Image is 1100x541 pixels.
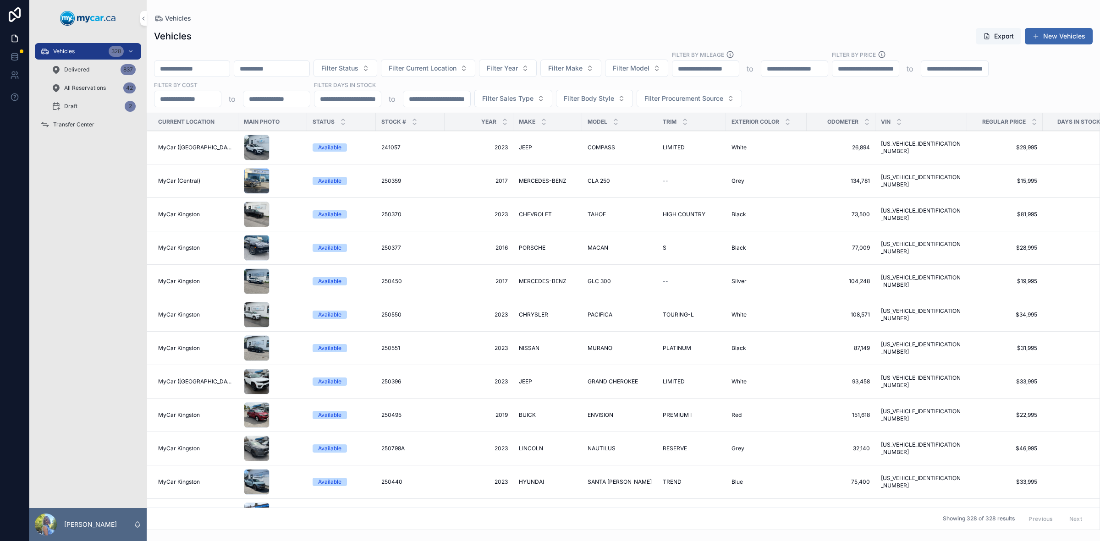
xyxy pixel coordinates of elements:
[564,94,614,103] span: Filter Body Style
[318,143,341,152] div: Available
[881,374,962,389] a: [US_VEHICLE_IDENTIFICATION_NUMBER]
[731,244,746,251] span: Black
[519,211,577,218] a: CHEVROLET
[973,278,1037,285] span: $19,995
[519,177,577,185] a: MERCEDES-BENZ
[588,344,652,352] a: MURANO
[672,50,724,59] label: Filter By Mileage
[321,64,358,73] span: Filter Status
[158,144,233,151] a: MyCar ([GEOGRAPHIC_DATA])
[663,177,668,185] span: --
[663,378,720,385] a: LIMITED
[158,445,233,452] a: MyCar Kingston
[663,344,691,352] span: PLATINUM
[812,344,870,352] a: 87,149
[314,81,376,89] label: Filter Days In Stock
[973,211,1037,218] a: $81,995
[1025,28,1093,44] button: New Vehicles
[588,177,652,185] a: CLA 250
[519,144,532,151] span: JEEP
[588,411,613,419] span: ENVISION
[812,144,870,151] span: 26,894
[588,344,612,352] span: MURANO
[109,46,124,57] div: 328
[644,94,723,103] span: Filter Procurement Source
[381,144,439,151] a: 241057
[540,60,601,77] button: Select Button
[812,445,870,452] span: 32,140
[973,311,1037,318] span: $34,995
[663,411,720,419] a: PREMIUM I
[381,177,439,185] a: 250359
[450,478,508,486] a: 2023
[450,445,508,452] a: 2023
[381,211,439,218] a: 250370
[588,478,652,486] a: SANTA [PERSON_NAME]
[64,103,77,110] span: Draft
[881,240,962,255] a: [US_VEHICLE_IDENTIFICATION_NUMBER]
[450,344,508,352] a: 2023
[812,378,870,385] a: 93,458
[313,210,370,219] a: Available
[450,211,508,218] a: 2023
[165,14,191,23] span: Vehicles
[158,211,200,218] span: MyCar Kingston
[381,177,401,185] span: 250359
[812,478,870,486] a: 75,400
[519,144,577,151] a: JEEP
[731,311,747,318] span: White
[731,144,747,151] span: White
[35,43,141,60] a: Vehicles328
[812,177,870,185] a: 134,781
[731,445,744,452] span: Grey
[881,140,962,155] span: [US_VEHICLE_IDENTIFICATION_NUMBER]
[881,174,962,188] a: [US_VEHICLE_IDENTIFICATION_NUMBER]
[158,344,200,352] span: MyCar Kingston
[158,378,233,385] a: MyCar ([GEOGRAPHIC_DATA])
[588,211,606,218] span: TAHOE
[450,144,508,151] span: 2023
[450,411,508,419] a: 2019
[881,274,962,289] a: [US_VEHICLE_IDENTIFICATION_NUMBER]
[389,64,456,73] span: Filter Current Location
[588,378,638,385] span: GRAND CHEROKEE
[450,177,508,185] span: 2017
[812,211,870,218] a: 73,500
[731,278,801,285] a: Silver
[881,307,962,322] span: [US_VEHICLE_IDENTIFICATION_NUMBER]
[313,377,370,386] a: Available
[381,378,439,385] a: 250396
[318,444,341,453] div: Available
[588,445,616,452] span: NAUTILUS
[973,177,1037,185] a: $15,995
[519,278,566,285] span: MERCEDES-BENZ
[663,378,685,385] span: LIMITED
[973,378,1037,385] span: $33,995
[663,244,666,251] span: S
[482,94,533,103] span: Filter Sales Type
[318,177,341,185] div: Available
[519,311,548,318] span: CHRYSLER
[881,408,962,422] a: [US_VEHICLE_IDENTIFICATION_NUMBER]
[519,344,539,352] span: NISSAN
[881,341,962,355] a: [US_VEHICLE_IDENTIFICATION_NUMBER]
[381,378,401,385] span: 250396
[588,278,611,285] span: GLC 300
[812,411,870,419] span: 151,618
[313,411,370,419] a: Available
[381,445,439,452] a: 250798A
[973,244,1037,251] span: $28,995
[519,311,577,318] a: CHRYSLER
[313,60,377,77] button: Select Button
[318,311,341,319] div: Available
[588,311,652,318] a: PACIFICA
[123,82,136,93] div: 42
